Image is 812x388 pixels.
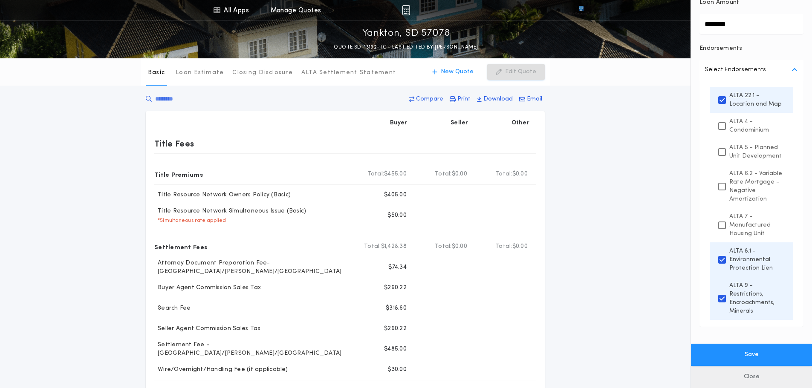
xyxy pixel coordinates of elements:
p: Title Resource Network Simultaneous Issue (Basic) [154,207,306,216]
p: ALTA 22.1 - Location and Map [729,91,785,109]
b: Total: [495,170,512,178]
p: New Quote [441,68,474,76]
button: Close [691,366,812,388]
button: Compare [407,92,446,107]
p: ALTA 4 - Condominium [729,117,785,135]
p: Seller [451,119,468,127]
p: Title Premiums [154,167,203,181]
p: $50.00 [387,211,407,220]
p: ALTA 7 - Manufactured Housing Unit [729,212,785,238]
p: Basic [148,69,165,77]
b: Total: [435,170,452,178]
p: ALTA 6.2 - Variable Rate Mortgage - Negative Amortization [729,169,785,204]
p: QUOTE SD-13192-TC - LAST EDITED BY [PERSON_NAME] [334,43,478,52]
p: Buyer Agent Commission Sales Tax [154,284,261,292]
p: Closing Disclosure [232,69,293,77]
button: Download [474,92,515,107]
button: Email [517,92,545,107]
input: Loan Amount [699,14,803,34]
p: Search Fee [154,304,191,313]
button: New Quote [424,64,482,80]
p: Select Endorsements [705,65,766,75]
button: Save [691,344,812,366]
ul: Select Endorsements [699,80,803,327]
p: ALTA 5 - Planned Unit Development [729,143,785,161]
span: $455.00 [384,170,407,178]
button: Select Endorsements [699,60,803,80]
span: $0.00 [512,170,528,178]
p: Email [527,95,542,103]
p: $260.22 [384,284,407,292]
p: Settlement Fees [154,240,207,253]
p: ALTA 8.1 - Environmental Protection Lien [729,247,785,273]
p: ALTA Settlement Statement [301,69,396,77]
b: Total: [367,170,384,178]
span: $0.00 [512,242,528,251]
p: ALTA 9 - Restrictions, Encroachments, Minerals [729,281,785,316]
p: Wire/Overnight/Handling Fee (if applicable) [154,365,288,374]
p: $260.22 [384,325,407,333]
button: Print [447,92,473,107]
button: Edit Quote [487,64,545,80]
p: Endorsements [699,44,803,53]
p: $74.34 [388,263,407,272]
p: $485.00 [384,345,407,354]
p: Buyer [390,119,407,127]
img: vs-icon [563,6,599,14]
b: Total: [364,242,381,251]
p: Loan Estimate [176,69,224,77]
p: Title Resource Network Owners Policy (Basic) [154,191,291,199]
p: $405.00 [384,191,407,199]
p: Seller Agent Commission Sales Tax [154,325,260,333]
span: $0.00 [452,242,467,251]
b: Total: [495,242,512,251]
b: Total: [435,242,452,251]
p: Other [511,119,529,127]
span: $1,428.38 [381,242,407,251]
img: img [402,5,410,15]
span: $0.00 [452,170,467,178]
p: $30.00 [387,365,407,374]
p: * Simultaneous rate applied [154,217,226,224]
p: Settlement Fee - [GEOGRAPHIC_DATA]/[PERSON_NAME]/[GEOGRAPHIC_DATA] [154,341,353,358]
p: Download [483,95,513,103]
p: Compare [416,95,443,103]
p: Title Fees [154,137,194,150]
p: Yankton, SD 57078 [362,27,450,40]
p: Edit Quote [505,68,536,76]
p: Attorney Document Preparation Fee-[GEOGRAPHIC_DATA]/[PERSON_NAME]/[GEOGRAPHIC_DATA] [154,259,353,276]
p: Print [457,95,471,103]
p: $318.60 [386,304,407,313]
